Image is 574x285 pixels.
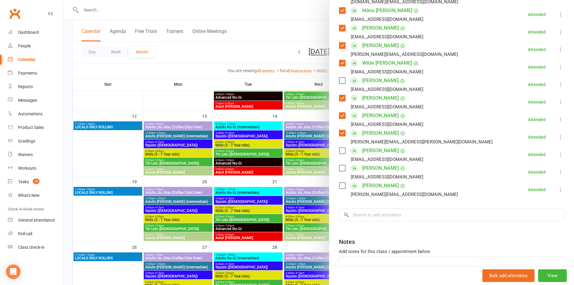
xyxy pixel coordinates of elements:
[351,138,493,146] div: [PERSON_NAME][EMAIL_ADDRESS][PERSON_NAME][DOMAIN_NAME]
[362,111,399,120] a: [PERSON_NAME]
[351,191,458,198] div: [PERSON_NAME][EMAIL_ADDRESS][DOMAIN_NAME]
[18,57,36,62] div: Calendar
[351,173,423,181] div: [EMAIL_ADDRESS][DOMAIN_NAME]
[351,15,423,23] div: [EMAIL_ADDRESS][DOMAIN_NAME]
[8,213,64,227] a: General attendance kiosk mode
[528,152,546,157] div: Attended
[362,76,399,85] a: [PERSON_NAME]
[339,209,564,221] input: Search to add attendees
[528,187,546,192] div: Attended
[8,39,64,53] a: People
[528,30,546,34] div: Attended
[8,241,64,254] a: Class kiosk mode
[351,33,423,41] div: [EMAIL_ADDRESS][DOMAIN_NAME]
[8,175,64,189] a: Tasks 15
[351,85,423,93] div: [EMAIL_ADDRESS][DOMAIN_NAME]
[18,71,37,75] div: Payments
[339,248,564,255] div: Add notes for this class / appointment below
[33,179,39,184] span: 15
[18,111,42,116] div: Automations
[8,148,64,162] a: Waivers
[362,163,399,173] a: [PERSON_NAME]
[528,100,546,104] div: Attended
[7,6,22,21] a: Clubworx
[18,152,33,157] div: Waivers
[528,65,546,69] div: Attended
[528,135,546,139] div: Attended
[528,170,546,174] div: Attended
[8,80,64,94] a: Reports
[18,193,40,198] div: What's New
[18,245,45,250] div: Class check-in
[18,166,36,171] div: Workouts
[18,98,37,103] div: Messages
[351,120,423,128] div: [EMAIL_ADDRESS][DOMAIN_NAME]
[8,53,64,66] a: Calendar
[362,23,399,33] a: [PERSON_NAME]
[362,41,399,50] a: [PERSON_NAME]
[6,264,20,279] div: Open Intercom Messenger
[362,93,399,103] a: [PERSON_NAME]
[538,269,567,282] button: View
[18,43,31,48] div: People
[351,50,458,58] div: [PERSON_NAME][EMAIL_ADDRESS][DOMAIN_NAME]
[8,162,64,175] a: Workouts
[339,238,355,246] div: Notes
[528,47,546,52] div: Attended
[18,139,35,143] div: Gradings
[528,12,546,17] div: Attended
[18,231,32,236] div: Roll call
[8,227,64,241] a: Roll call
[18,84,33,89] div: Reports
[18,30,39,35] div: Dashboard
[18,218,55,223] div: General attendance
[18,125,44,130] div: Product Sales
[8,121,64,134] a: Product Sales
[528,117,546,122] div: Attended
[362,6,412,15] a: Māna [PERSON_NAME]
[362,58,412,68] a: Wilde [PERSON_NAME]
[8,134,64,148] a: Gradings
[362,128,399,138] a: [PERSON_NAME]
[351,155,423,163] div: [EMAIL_ADDRESS][DOMAIN_NAME]
[351,68,423,76] div: [EMAIL_ADDRESS][DOMAIN_NAME]
[18,179,29,184] div: Tasks
[351,103,423,111] div: [EMAIL_ADDRESS][DOMAIN_NAME]
[482,269,535,282] button: Bulk add attendees
[8,94,64,107] a: Messages
[528,82,546,87] div: Attended
[8,107,64,121] a: Automations
[8,26,64,39] a: Dashboard
[8,189,64,202] a: What's New
[8,66,64,80] a: Payments
[362,146,399,155] a: [PERSON_NAME]
[362,181,399,191] a: [PERSON_NAME]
